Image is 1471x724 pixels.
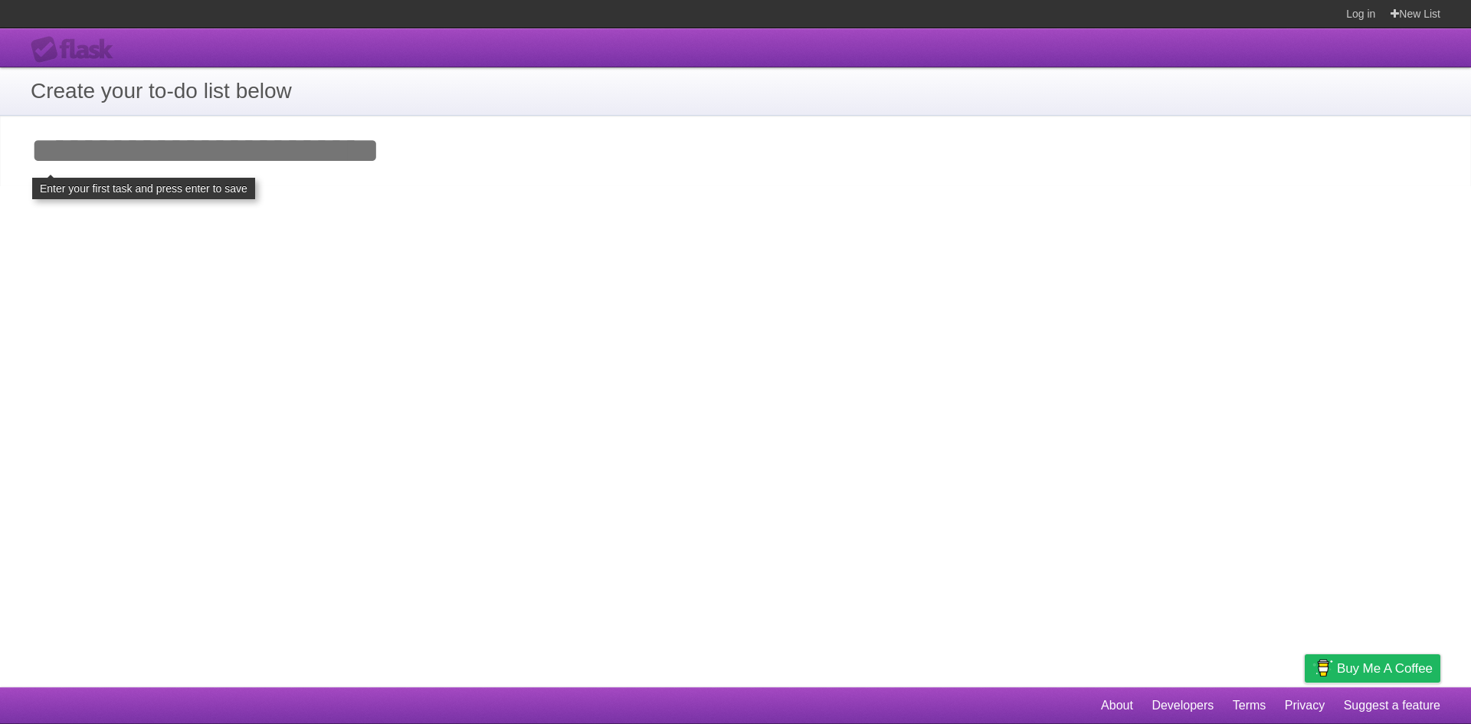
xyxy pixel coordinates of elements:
[1101,691,1133,720] a: About
[1152,691,1214,720] a: Developers
[1233,691,1266,720] a: Terms
[1337,655,1433,682] span: Buy me a coffee
[31,75,1440,107] h1: Create your to-do list below
[1285,691,1325,720] a: Privacy
[1312,655,1333,681] img: Buy me a coffee
[31,36,123,64] div: Flask
[1344,691,1440,720] a: Suggest a feature
[1305,654,1440,683] a: Buy me a coffee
